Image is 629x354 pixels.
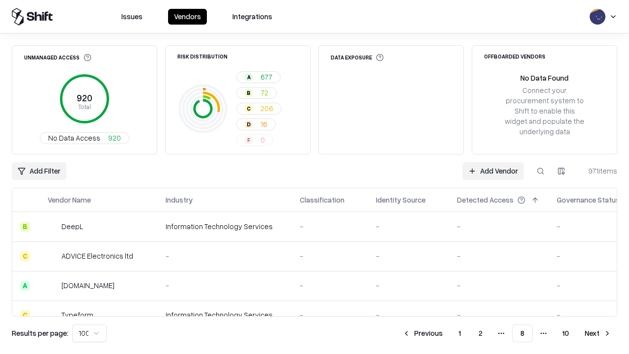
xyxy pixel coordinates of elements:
tspan: 920 [77,92,92,103]
button: Integrations [227,9,278,25]
img: DeepL [48,222,57,232]
div: Information Technology Services [166,310,284,320]
div: 971 items [578,166,617,176]
a: Add Vendor [462,162,524,180]
div: A [245,73,253,81]
img: ADVICE Electronics ltd [48,251,57,261]
div: - [457,280,541,291]
button: C206 [236,103,282,115]
div: C [20,310,30,320]
span: No Data Access [48,133,100,143]
button: 10 [554,324,577,342]
button: 2 [471,324,490,342]
div: B [245,89,253,97]
div: Typeform [61,310,93,320]
div: - [300,280,360,291]
img: Typeform [48,310,57,320]
div: Vendor Name [48,195,91,205]
div: No Data Found [520,73,569,83]
div: A [20,281,30,291]
div: - [376,310,441,320]
div: - [300,221,360,232]
div: B [20,222,30,232]
button: 1 [451,324,469,342]
nav: pagination [397,324,617,342]
div: - [457,221,541,232]
div: Industry [166,195,193,205]
button: 8 [512,324,533,342]
div: Offboarded Vendors [484,54,545,59]
span: 920 [108,133,121,143]
div: - [457,310,541,320]
div: Governance Status [557,195,620,205]
div: Detected Access [457,195,514,205]
span: 72 [260,88,268,98]
tspan: Total [78,103,91,111]
div: [DOMAIN_NAME] [61,280,114,291]
div: - [166,251,284,261]
img: cybersafe.co.il [48,281,57,291]
div: - [300,310,360,320]
button: Vendors [168,9,207,25]
button: No Data Access920 [40,132,129,144]
div: - [376,221,441,232]
div: - [376,280,441,291]
div: Information Technology Services [166,221,284,232]
button: A677 [236,71,281,83]
button: Issues [115,9,148,25]
div: ADVICE Electronics ltd [61,251,133,261]
div: Risk Distribution [177,54,228,59]
div: Data Exposure [331,54,384,61]
span: 206 [260,103,273,114]
div: - [166,280,284,291]
div: DeepL [61,221,83,232]
button: Previous [397,324,449,342]
div: Classification [300,195,344,205]
p: Results per page: [12,328,68,338]
div: D [245,120,253,128]
div: Unmanaged Access [24,54,91,61]
button: D16 [236,118,276,130]
div: C [20,251,30,261]
div: Identity Source [376,195,426,205]
div: - [457,251,541,261]
div: C [245,105,253,113]
span: 16 [260,119,267,129]
div: - [300,251,360,261]
button: Add Filter [12,162,66,180]
div: - [376,251,441,261]
button: Next [579,324,617,342]
span: 677 [260,72,272,82]
div: Connect your procurement system to Shift to enable this widget and populate the underlying data [504,85,585,137]
button: B72 [236,87,277,99]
